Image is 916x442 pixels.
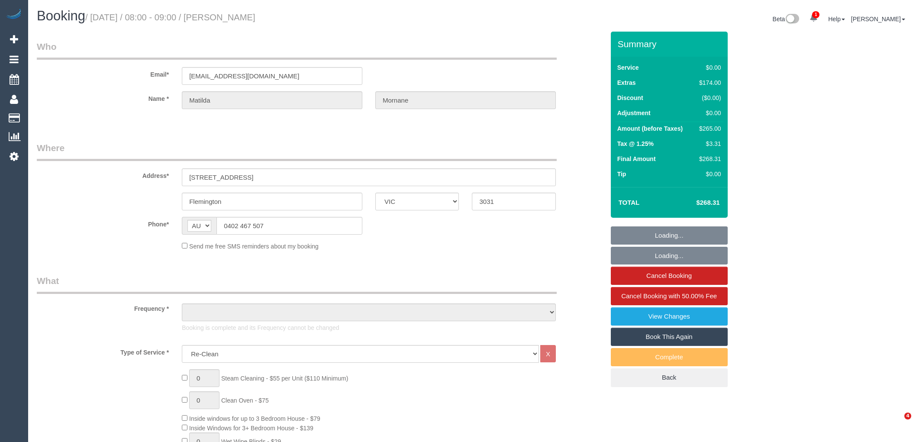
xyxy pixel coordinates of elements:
[617,63,639,72] label: Service
[30,67,175,79] label: Email*
[617,109,651,117] label: Adjustment
[85,13,255,22] small: / [DATE] / 08:00 - 09:00 / [PERSON_NAME]
[182,193,362,210] input: Suburb*
[619,199,640,206] strong: Total
[189,415,320,422] span: Inside windows for up to 3 Bedroom House - $79
[696,170,721,178] div: $0.00
[611,368,728,387] a: Back
[182,91,362,109] input: First Name*
[189,243,319,250] span: Send me free SMS reminders about my booking
[5,9,23,21] img: Automaid Logo
[696,78,721,87] div: $174.00
[617,170,626,178] label: Tip
[617,94,643,102] label: Discount
[696,63,721,72] div: $0.00
[904,413,911,419] span: 4
[611,307,728,326] a: View Changes
[670,199,719,206] h4: $268.31
[37,142,557,161] legend: Where
[617,124,683,133] label: Amount (before Taxes)
[30,91,175,103] label: Name *
[617,78,636,87] label: Extras
[30,217,175,229] label: Phone*
[618,39,723,49] h3: Summary
[30,168,175,180] label: Address*
[375,91,556,109] input: Last Name*
[617,139,654,148] label: Tax @ 1.25%
[611,287,728,305] a: Cancel Booking with 50.00% Fee
[696,139,721,148] div: $3.31
[611,267,728,285] a: Cancel Booking
[221,375,348,382] span: Steam Cleaning - $55 per Unit ($110 Minimum)
[773,16,800,23] a: Beta
[696,124,721,133] div: $265.00
[696,94,721,102] div: ($0.00)
[472,193,555,210] input: Post Code*
[785,14,799,25] img: New interface
[182,67,362,85] input: Email*
[805,9,822,28] a: 1
[812,11,819,18] span: 1
[37,8,85,23] span: Booking
[851,16,905,23] a: [PERSON_NAME]
[696,109,721,117] div: $0.00
[828,16,845,23] a: Help
[611,328,728,346] a: Book This Again
[30,301,175,313] label: Frequency *
[617,155,656,163] label: Final Amount
[621,292,717,300] span: Cancel Booking with 50.00% Fee
[30,345,175,357] label: Type of Service *
[221,397,269,404] span: Clean Oven - $75
[37,274,557,294] legend: What
[37,40,557,60] legend: Who
[189,425,313,432] span: Inside Windows for 3+ Bedroom House - $139
[216,217,362,235] input: Phone*
[182,323,556,332] p: Booking is complete and its Frequency cannot be changed
[887,413,907,433] iframe: Intercom live chat
[696,155,721,163] div: $268.31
